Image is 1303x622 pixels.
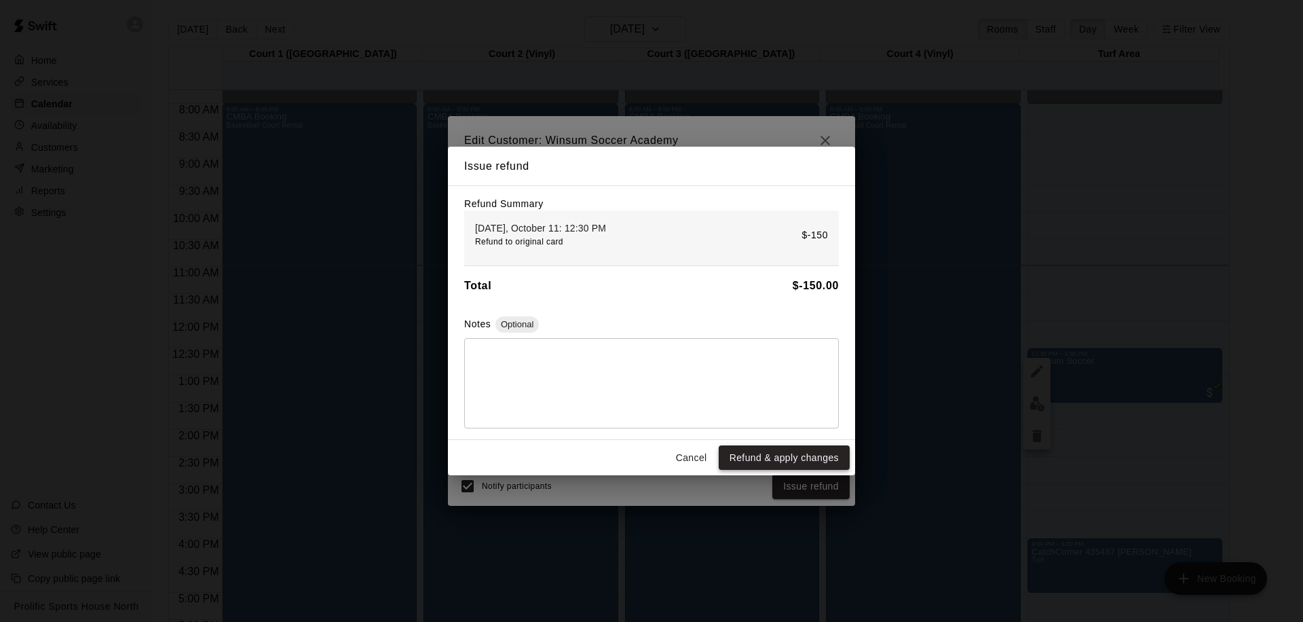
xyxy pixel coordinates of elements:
h2: Issue refund [448,147,855,186]
label: Notes [464,318,491,329]
p: [DATE], October 11: 12:30 PM [475,221,606,235]
p: $-150 [801,228,828,242]
label: Refund Summary [464,198,544,209]
span: Refund to original card [475,237,563,246]
h6: Total [464,277,491,295]
span: Optional [495,319,539,329]
button: Cancel [670,445,713,471]
h6: $ -150.00 [793,277,839,295]
button: Refund & apply changes [719,445,850,471]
